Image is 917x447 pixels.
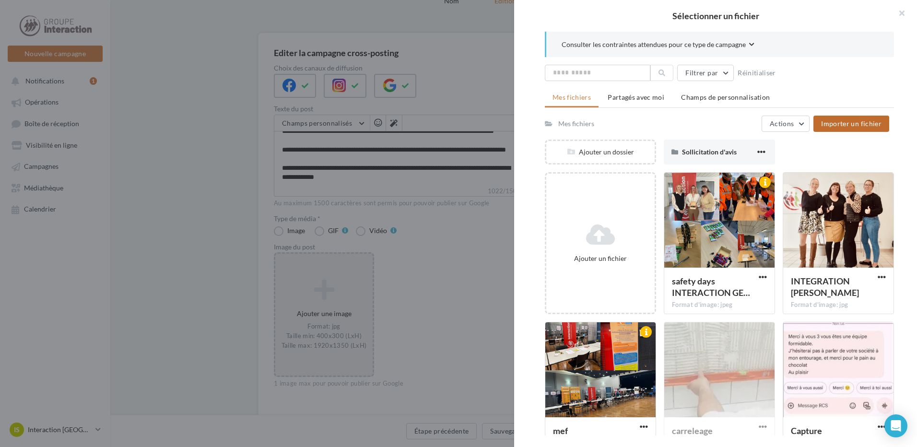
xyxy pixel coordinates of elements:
[546,147,655,157] div: Ajouter un dossier
[762,116,810,132] button: Actions
[608,93,664,101] span: Partagés avec moi
[791,301,886,309] div: Format d'image: jpg
[550,254,651,263] div: Ajouter un fichier
[821,119,882,128] span: Importer un fichier
[553,93,591,101] span: Mes fichiers
[681,93,770,101] span: Champs de personnalisation
[677,65,734,81] button: Filtrer par
[813,116,889,132] button: Importer un fichier
[770,119,794,128] span: Actions
[529,12,902,20] h2: Sélectionner un fichier
[884,414,907,437] div: Open Intercom Messenger
[562,39,754,51] button: Consulter les contraintes attendues pour ce type de campagne
[558,119,594,129] div: Mes fichiers
[672,301,767,309] div: Format d'image: jpeg
[734,67,780,79] button: Réinitialiser
[682,148,737,156] span: Sollicitation d'avis
[553,425,568,436] span: mef
[562,40,746,49] span: Consulter les contraintes attendues pour ce type de campagne
[672,276,750,298] span: safety days INTERACTION GEODIS
[791,425,822,436] span: Capture
[791,276,859,298] span: INTEGRATION VALERIE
